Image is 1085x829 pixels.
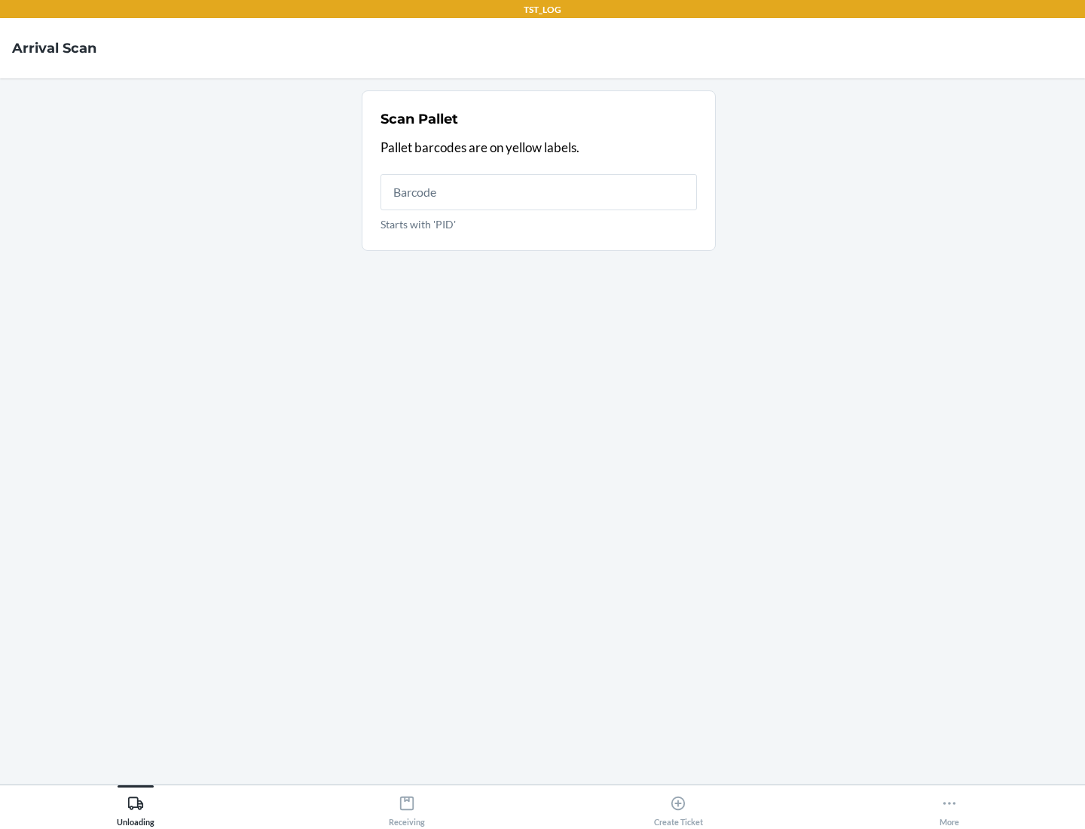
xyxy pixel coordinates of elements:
h4: Arrival Scan [12,38,96,58]
div: More [940,789,959,827]
div: Unloading [117,789,154,827]
div: Receiving [389,789,425,827]
div: Create Ticket [654,789,703,827]
button: More [814,785,1085,827]
p: Pallet barcodes are on yellow labels. [381,138,697,158]
h2: Scan Pallet [381,109,458,129]
button: Create Ticket [542,785,814,827]
p: TST_LOG [524,3,561,17]
p: Starts with 'PID' [381,216,697,232]
input: Starts with 'PID' [381,174,697,210]
button: Receiving [271,785,542,827]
